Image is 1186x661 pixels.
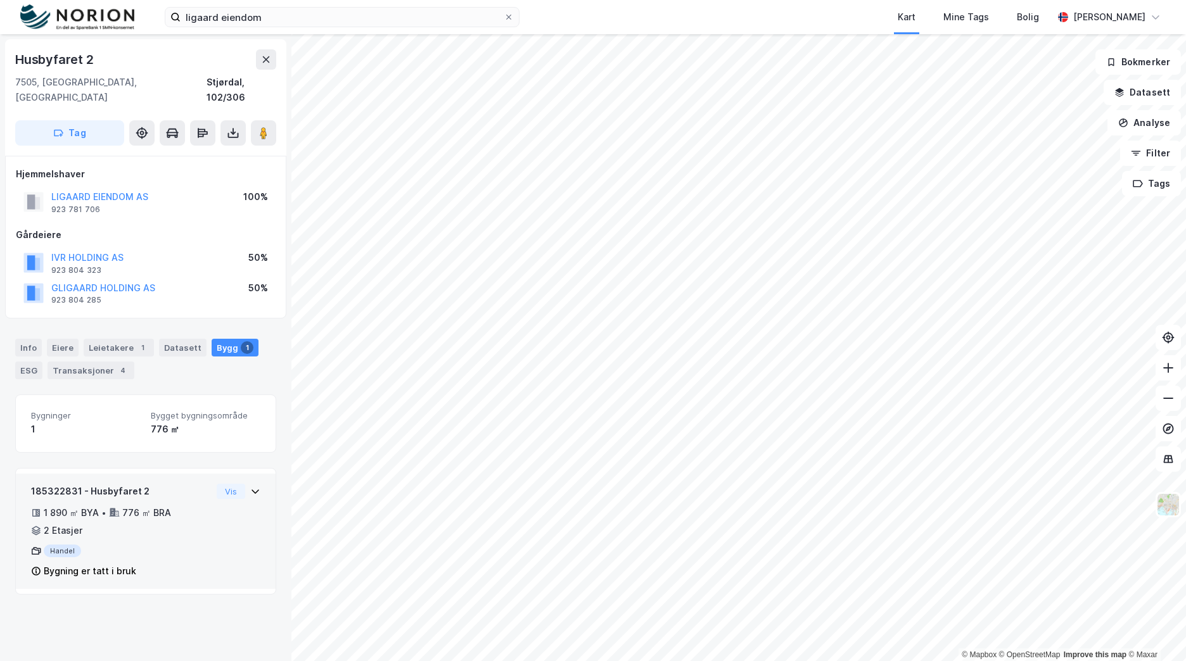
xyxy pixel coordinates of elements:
button: Tag [15,120,124,146]
div: 1 [31,422,141,437]
div: 923 781 706 [51,205,100,215]
button: Vis [217,484,245,499]
div: 100% [243,189,268,205]
button: Datasett [1104,80,1181,105]
div: Kontrollprogram for chat [1123,600,1186,661]
div: 4 [117,364,129,377]
div: 776 ㎡ BRA [122,505,171,520]
div: Bygg [212,339,258,356]
img: norion-logo.80e7a08dc31c2e691866.png [20,4,134,30]
div: 50% [248,250,268,265]
button: Bokmerker [1095,49,1181,75]
iframe: Chat Widget [1123,600,1186,661]
div: Gårdeiere [16,227,276,242]
div: 923 804 323 [51,265,101,275]
button: Analyse [1107,110,1181,135]
div: 1 890 ㎡ BYA [44,505,99,520]
div: Eiere [47,339,79,356]
div: 1 [241,341,253,354]
span: Bygninger [31,410,141,421]
div: Mine Tags [943,9,989,25]
div: Kart [898,9,915,25]
button: Tags [1122,171,1181,196]
div: Transaksjoner [48,362,134,379]
div: • [101,508,106,518]
input: Søk på adresse, matrikkel, gårdeiere, leietakere eller personer [181,8,504,27]
div: Bygning er tatt i bruk [44,563,136,579]
div: Bolig [1017,9,1039,25]
a: Mapbox [962,650,997,659]
div: Leietakere [84,339,154,356]
div: ESG [15,362,42,379]
img: Z [1156,493,1180,517]
div: 776 ㎡ [151,422,260,437]
div: Husbyfaret 2 [15,49,96,70]
a: Improve this map [1064,650,1126,659]
div: Stjørdal, 102/306 [207,75,276,105]
span: Bygget bygningsområde [151,410,260,421]
div: Hjemmelshaver [16,167,276,182]
div: [PERSON_NAME] [1073,9,1145,25]
div: 7505, [GEOGRAPHIC_DATA], [GEOGRAPHIC_DATA] [15,75,207,105]
div: 50% [248,280,268,296]
div: 923 804 285 [51,295,101,305]
div: 1 [136,341,149,354]
div: 185322831 - Husbyfaret 2 [31,484,212,499]
div: Info [15,339,42,356]
div: 2 Etasjer [44,523,82,538]
a: OpenStreetMap [999,650,1061,659]
div: Datasett [159,339,207,356]
button: Filter [1120,141,1181,166]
